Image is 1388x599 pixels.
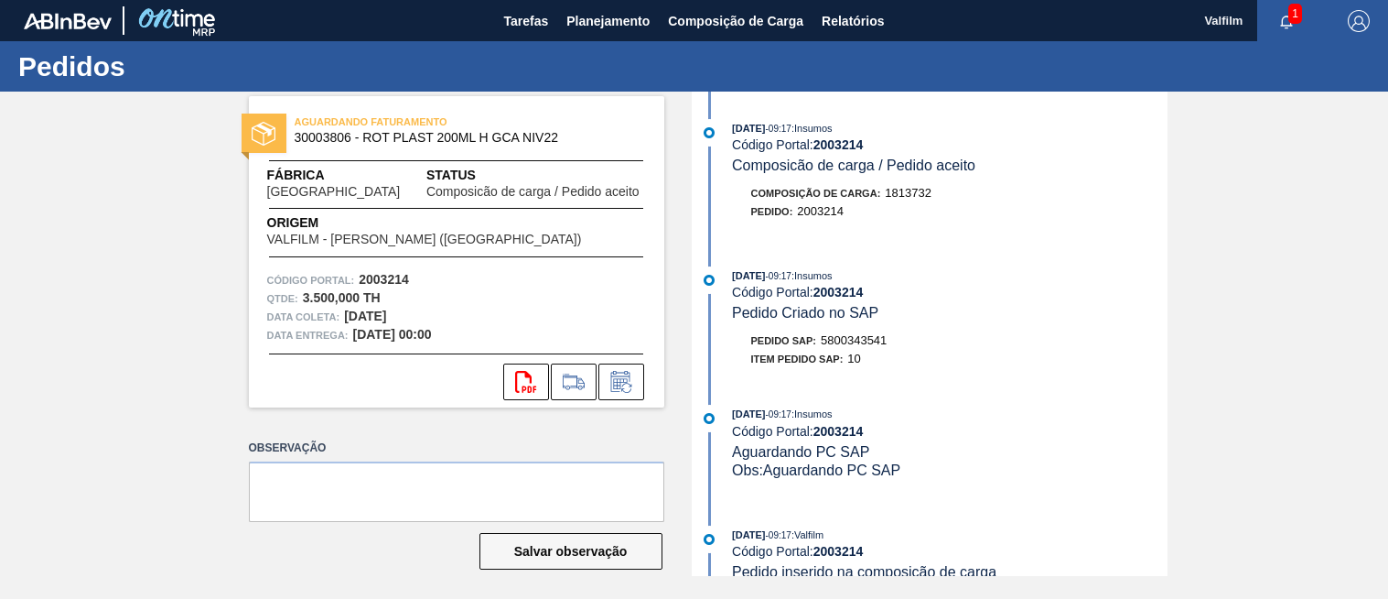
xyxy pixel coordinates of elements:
[813,137,864,152] strong: 2003214
[598,364,644,400] div: Informar alteração no pedido
[791,123,833,134] span: : Insumos
[766,409,791,419] span: - 09:17
[732,305,878,321] span: Pedido Criado no SAP
[732,529,765,540] span: [DATE]
[732,123,765,134] span: [DATE]
[503,364,549,400] div: Abrir arquivo PDF
[732,158,975,173] span: Composicão de carga / Pedido aceito
[668,10,803,32] span: Composição de Carga
[813,285,864,299] strong: 2003214
[885,186,931,200] span: 1813732
[353,327,432,342] strong: [DATE] 00:00
[267,271,355,289] span: Código Portal:
[751,188,881,199] span: Composição de Carga :
[766,530,791,540] span: - 09:17
[732,285,1167,299] div: Código Portal:
[704,127,715,138] img: atual
[847,352,860,365] span: 10
[479,533,662,570] button: Salvar observação
[249,435,664,462] label: Observação
[821,333,887,347] span: 5800343541
[267,308,340,326] span: Data coleta:
[813,424,864,439] strong: 2003214
[822,10,884,32] span: Relatórios
[1257,8,1316,34] button: Notificações
[1348,10,1370,32] img: Logout
[551,364,597,400] div: Ir para Composição de Carga
[267,213,634,233] span: Origem
[303,290,381,305] strong: 3.500,000 TH
[267,166,426,185] span: Fábrica
[426,166,646,185] span: Status
[295,113,551,131] span: AGUARDANDO FATURAMENTO
[24,13,112,29] img: TNhmsLtSVTkK8tSr43FrP2fwEKptu5GPRR3wAAAABJRU5ErkJggg==
[704,275,715,286] img: atual
[252,122,275,146] img: status
[267,289,298,308] span: Qtde :
[732,408,765,419] span: [DATE]
[732,444,869,460] span: Aguardando PC SAP
[1288,4,1302,24] span: 1
[267,233,582,246] span: VALFILM - [PERSON_NAME] ([GEOGRAPHIC_DATA])
[766,271,791,281] span: - 09:17
[566,10,650,32] span: Planejamento
[732,564,996,580] span: Pedido inserido na composição de carga
[766,124,791,134] span: - 09:17
[704,534,715,545] img: atual
[797,204,844,218] span: 2003214
[791,270,833,281] span: : Insumos
[267,326,349,344] span: Data entrega:
[732,424,1167,439] div: Código Portal:
[732,137,1167,152] div: Código Portal:
[751,335,817,346] span: Pedido SAP:
[732,544,1167,559] div: Código Portal:
[751,354,844,365] span: Item pedido SAP:
[344,309,386,323] strong: [DATE]
[503,10,548,32] span: Tarefas
[751,206,793,217] span: Pedido :
[732,463,900,478] span: Obs: Aguardando PC SAP
[267,185,401,199] span: [GEOGRAPHIC_DATA]
[791,529,823,540] span: : Valfilm
[791,408,833,419] span: : Insumos
[18,56,343,77] h1: Pedidos
[704,413,715,424] img: atual
[295,131,627,145] span: 30003806 - ROT PLAST 200ML H GCA NIV22
[813,544,864,559] strong: 2003214
[732,270,765,281] span: [DATE]
[426,185,640,199] span: Composicão de carga / Pedido aceito
[359,272,409,287] strong: 2003214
